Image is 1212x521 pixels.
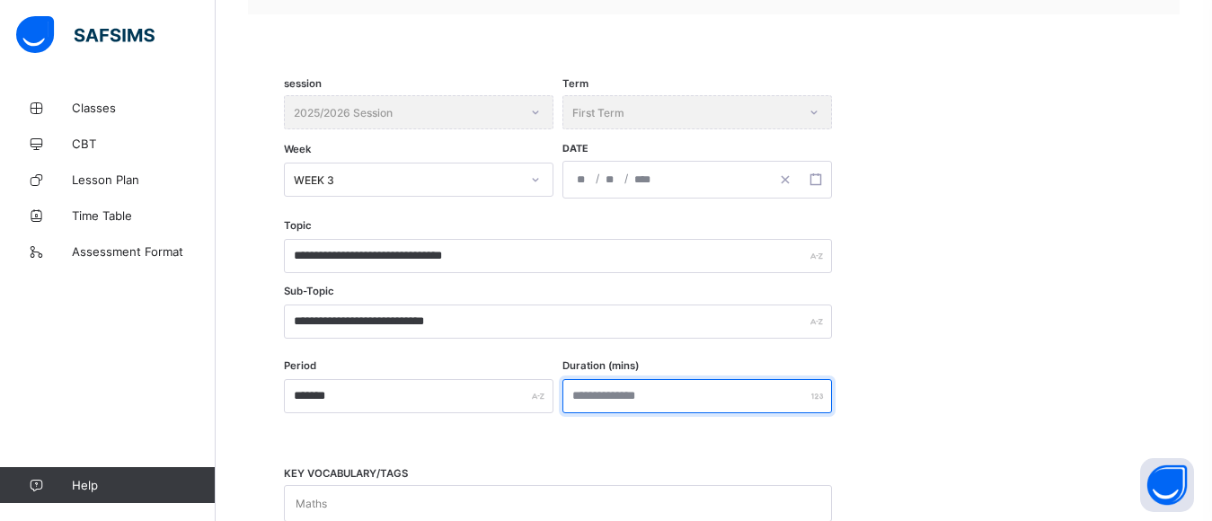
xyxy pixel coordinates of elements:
label: Topic [284,219,312,232]
span: Lesson Plan [72,172,216,187]
button: Open asap [1140,458,1194,512]
span: Week [284,143,311,155]
div: WEEK 3 [294,173,520,187]
span: / [594,171,601,186]
span: / [623,171,630,186]
span: Time Table [72,208,216,223]
span: Date [562,143,588,155]
span: CBT [72,137,216,151]
span: session [284,77,322,90]
span: Assessment Format [72,244,216,259]
div: Maths [296,487,327,521]
label: Sub-Topic [284,285,334,297]
img: safsims [16,16,155,54]
span: KEY VOCABULARY/TAGS [284,467,408,480]
label: Duration (mins) [562,359,639,372]
span: Help [72,478,215,492]
span: Term [562,77,588,90]
span: Classes [72,101,216,115]
label: Period [284,359,316,372]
